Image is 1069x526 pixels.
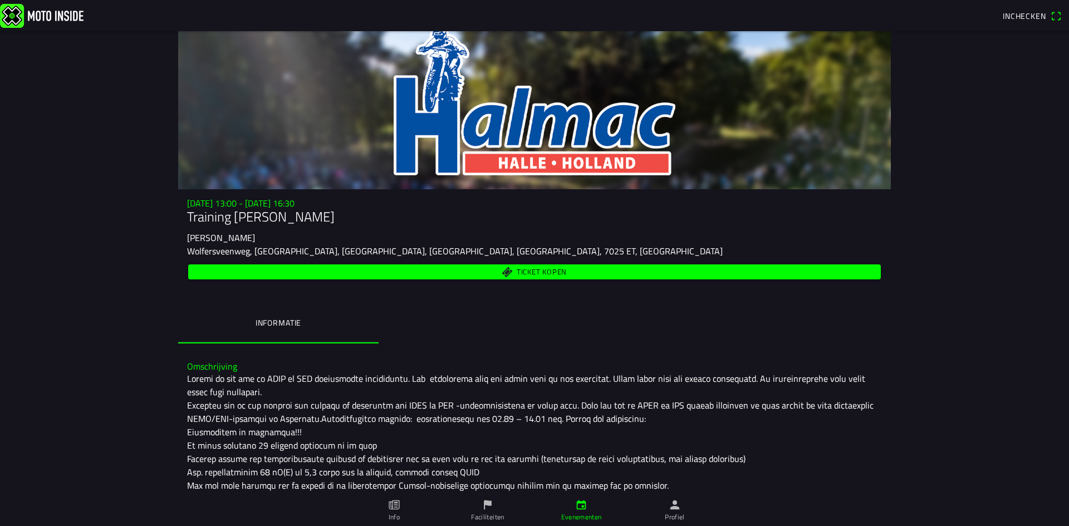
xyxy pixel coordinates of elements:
[388,499,400,511] ion-icon: paper
[187,231,255,244] ion-text: [PERSON_NAME]
[482,499,494,511] ion-icon: flag
[1003,10,1046,22] span: Inchecken
[187,244,723,258] ion-text: Wolfersveenweg, [GEOGRAPHIC_DATA], [GEOGRAPHIC_DATA], [GEOGRAPHIC_DATA], [GEOGRAPHIC_DATA], 7025 ...
[575,499,587,511] ion-icon: calendar
[669,499,681,511] ion-icon: person
[471,512,504,522] ion-label: Faciliteiten
[517,269,567,276] span: Ticket kopen
[187,198,882,209] h3: [DATE] 13:00 - [DATE] 16:30
[561,512,602,522] ion-label: Evenementen
[187,361,882,372] h3: Omschrijving
[997,6,1067,25] a: Incheckenqr scanner
[389,512,400,522] ion-label: Info
[187,209,882,225] h1: Training [PERSON_NAME]
[256,317,301,329] ion-label: Informatie
[665,512,685,522] ion-label: Profiel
